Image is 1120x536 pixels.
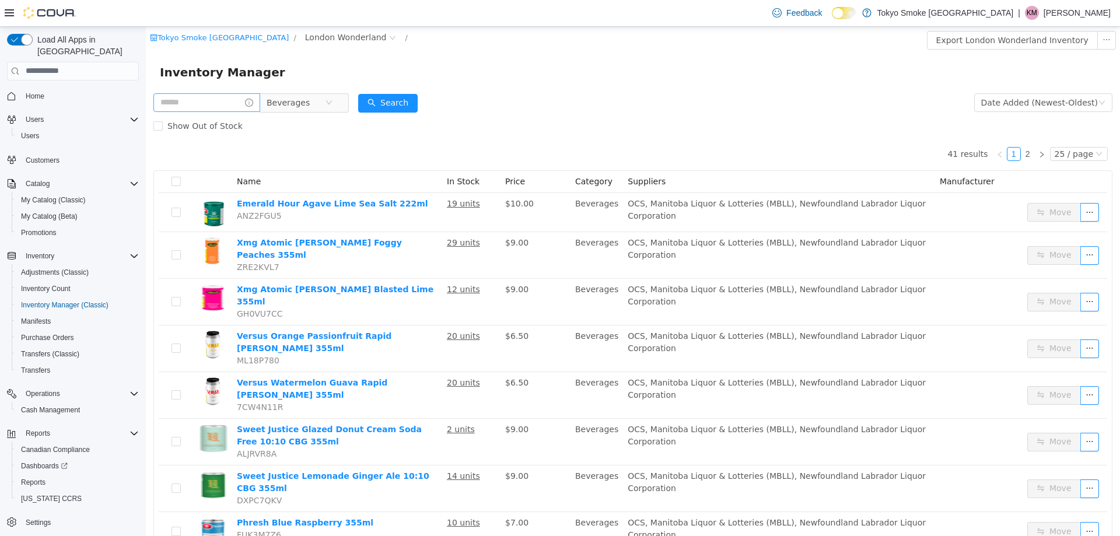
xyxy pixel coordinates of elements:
[52,257,82,286] img: Xmg Atomic Sours Cherry Blasted Lime 355ml hero shot
[881,406,935,425] button: icon: swapMove
[91,351,242,373] a: Versus Watermelon Guava Rapid [PERSON_NAME] 355ml
[23,7,76,19] img: Cova
[861,120,875,134] li: 1
[21,113,139,127] span: Users
[12,264,143,281] button: Adjustments (Classic)
[301,211,334,220] u: 29 units
[16,209,82,223] a: My Catalog (Beta)
[16,492,86,506] a: [US_STATE] CCRS
[2,248,143,264] button: Inventory
[881,176,935,195] button: icon: swapMove
[909,121,947,134] div: 25 / page
[21,494,82,503] span: [US_STATE] CCRS
[52,171,82,200] img: Emerald Hour Agave Lime Sea Salt 222ml hero shot
[801,120,842,134] li: 41 results
[359,172,388,181] span: $10.00
[16,226,61,240] a: Promotions
[26,251,54,261] span: Inventory
[16,298,113,312] a: Inventory Manager (Classic)
[832,19,832,20] span: Dark Mode
[21,268,89,277] span: Adjustments (Classic)
[935,406,953,425] button: icon: ellipsis
[16,331,79,345] a: Purchase Orders
[935,219,953,238] button: icon: ellipsis
[16,129,44,143] a: Users
[425,485,477,524] td: Beverages
[786,7,822,19] span: Feedback
[21,177,139,191] span: Catalog
[1025,6,1039,20] div: Kai Mastervick
[935,176,953,195] button: icon: ellipsis
[33,34,139,57] span: Load All Apps in [GEOGRAPHIC_DATA]
[850,124,857,131] i: icon: left
[21,212,78,221] span: My Catalog (Beta)
[26,518,51,527] span: Settings
[425,439,477,485] td: Beverages
[21,131,39,141] span: Users
[16,459,72,473] a: Dashboards
[12,128,143,144] button: Users
[260,6,262,15] span: /
[21,153,64,167] a: Customers
[482,444,780,466] span: OCS, Manitoba Liquor & Lotteries (MBLL), Newfoundland Labrador Liquor Corporation
[91,503,135,513] span: FUK3M7Z6
[16,282,139,296] span: Inventory Count
[359,304,383,314] span: $6.50
[21,405,80,415] span: Cash Management
[16,347,84,361] a: Transfers (Classic)
[881,266,935,285] button: icon: swapMove
[14,36,146,55] span: Inventory Manager
[21,89,49,103] a: Home
[16,193,139,207] span: My Catalog (Classic)
[16,331,139,345] span: Purchase Orders
[881,495,935,514] button: icon: swapMove
[935,359,953,378] button: icon: ellipsis
[91,258,288,279] a: Xmg Atomic [PERSON_NAME] Blasted Lime 355ml
[21,333,74,342] span: Purchase Orders
[301,398,329,407] u: 2 units
[21,89,139,103] span: Home
[2,176,143,192] button: Catalog
[875,120,889,134] li: 2
[892,124,900,131] i: icon: right
[26,156,60,165] span: Customers
[1027,6,1037,20] span: KM
[12,491,143,507] button: [US_STATE] CCRS
[16,475,139,489] span: Reports
[16,265,93,279] a: Adjustments (Classic)
[91,282,137,292] span: GH0VU7CC
[16,475,50,489] a: Reports
[21,228,57,237] span: Promotions
[21,445,90,454] span: Canadian Compliance
[52,303,82,332] img: Versus Orange Passionfruit Rapid Seltzer 355ml hero shot
[425,166,477,205] td: Beverages
[881,219,935,238] button: icon: swapMove
[52,397,82,426] img: Sweet Justice Glazed Donut Cream Soda Free 10:10 CBG 355ml hero shot
[935,313,953,331] button: icon: ellipsis
[4,6,143,15] a: icon: shopTokyo Smoke [GEOGRAPHIC_DATA]
[21,478,45,487] span: Reports
[482,398,780,419] span: OCS, Manitoba Liquor & Lotteries (MBLL), Newfoundland Labrador Liquor Corporation
[425,252,477,299] td: Beverages
[16,314,55,328] a: Manifests
[482,172,780,194] span: OCS, Manitoba Liquor & Lotteries (MBLL), Newfoundland Labrador Liquor Corporation
[91,236,134,245] span: ZRE2KVL7
[832,7,856,19] input: Dark Mode
[881,359,935,378] button: icon: swapMove
[359,211,383,220] span: $9.00
[99,72,107,80] i: icon: info-circle
[212,67,272,86] button: icon: searchSearch
[951,4,970,23] button: icon: ellipsis
[794,150,849,159] span: Manufacturer
[781,4,952,23] button: Export London Wonderland Inventory
[862,121,874,134] a: 1
[21,284,71,293] span: Inventory Count
[2,111,143,128] button: Users
[91,398,276,419] a: Sweet Justice Glazed Donut Cream Soda Free 10:10 CBG 355ml
[16,347,139,361] span: Transfers (Classic)
[2,87,143,104] button: Home
[12,458,143,474] a: Dashboards
[429,150,467,159] span: Category
[482,150,520,159] span: Suppliers
[482,211,780,233] span: OCS, Manitoba Liquor & Lotteries (MBLL), Newfoundland Labrador Liquor Corporation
